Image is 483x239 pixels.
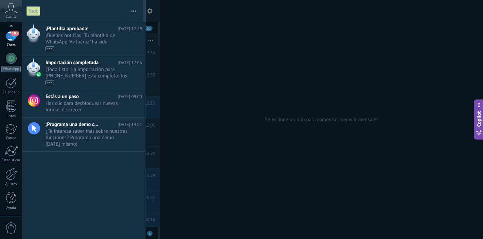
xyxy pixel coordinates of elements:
span: ¿Te interesa saber más sobre nuestras funciones? Programa una demo [DATE] mismo! [46,128,129,147]
div: ••• [46,80,54,85]
div: Ayuda [1,206,21,210]
span: Importación completada [46,59,99,66]
span: 103 [11,31,19,36]
span: Haz clic para desbloquear nuevas formas de crecer. [46,100,129,113]
div: Chats [1,43,21,48]
div: Ajustes [1,182,21,186]
span: Estás a un paso [46,93,79,100]
span: ¡Programa una demo con un experto! [46,121,100,128]
div: Listas [1,114,21,118]
span: ¡Buenas noticias! Tu plantilla de WhatsApp "Av Juárez" ha sido aprobada por Meta. Ahora puedes em... [46,32,129,51]
span: [DATE] 14:01 [118,121,142,128]
a: Estás a un paso [DATE] 09:00 Haz clic para desbloquear nuevas formas de crecer. [22,90,146,117]
span: ¡Todo listo! La importación para [PHONE_NUMBER] está completa. Tus datos de WhatsApp están listos... [46,66,129,85]
div: WhatsApp [1,66,21,72]
img: waba.svg [36,72,41,77]
span: Cuenta [5,15,17,19]
a: ¡Plantilla aprobada! [DATE] 12:29 ¡Buenas noticias! Tu plantilla de WhatsApp "Av Juárez" ha sido ... [22,22,146,56]
div: ••• [46,46,54,51]
span: [DATE] 12:06 [118,59,142,66]
span: Copilot [476,111,482,127]
a: ¡Programa una demo con un experto! [DATE] 14:01 ¿Te interesa saber más sobre nuestras funciones? ... [22,118,146,151]
div: Calendario [1,90,21,95]
div: Correo [1,136,21,141]
span: [DATE] 12:29 [118,25,142,32]
span: ¡Plantilla aprobada! [46,25,89,32]
div: Todo [26,6,40,16]
span: [DATE] 09:00 [118,93,142,100]
div: Estadísticas [1,158,21,163]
